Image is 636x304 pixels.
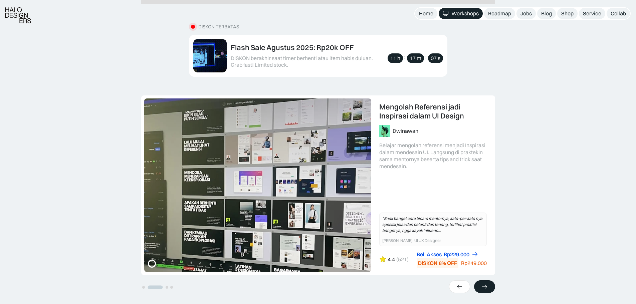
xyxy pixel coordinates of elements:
[166,286,168,289] button: Go to slide 3
[516,8,536,19] a: Jobs
[461,260,487,267] div: Rp249.000
[557,8,578,19] a: Shop
[148,286,163,289] button: Go to slide 2
[431,55,440,62] div: 07 s
[484,8,515,19] a: Roadmap
[415,8,437,19] a: Home
[451,10,479,17] div: Workshops
[488,10,511,17] div: Roadmap
[231,43,354,52] div: Flash Sale Agustus 2025: Rp20k OFF
[561,10,574,17] div: Shop
[404,53,406,60] div: :
[419,10,433,17] div: Home
[439,260,457,267] div: 8% OFF
[141,284,174,290] ul: Select a slide to show
[425,53,427,60] div: :
[583,10,601,17] div: Service
[439,8,483,19] a: Workshops
[396,256,409,263] div: (521)
[198,24,239,30] div: diskon terbatas
[418,260,437,267] div: DISKON
[444,251,469,258] div: Rp229.000
[579,8,605,19] a: Service
[607,8,630,19] a: Collab
[537,8,556,19] a: Blog
[170,286,173,289] button: Go to slide 4
[520,10,532,17] div: Jobs
[142,286,145,289] button: Go to slide 1
[231,55,384,69] div: DISKON berakhir saat timer berhenti atau item habis duluan. Grab fast! Limited stock.
[417,251,478,258] a: Beli AksesRp229.000
[410,55,421,62] div: 17 m
[417,251,442,258] div: Beli Akses
[390,55,400,62] div: 11 h
[388,256,395,263] div: 4.4
[141,95,495,275] div: 2 of 4
[541,10,552,17] div: Blog
[611,10,626,17] div: Collab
